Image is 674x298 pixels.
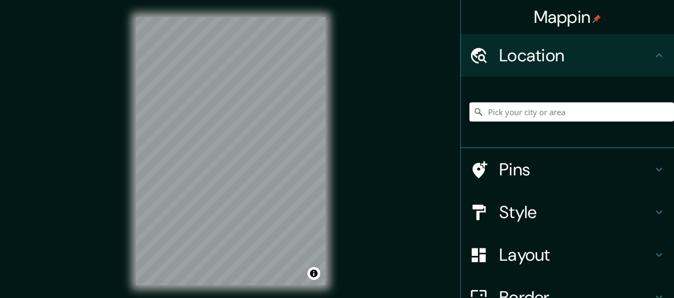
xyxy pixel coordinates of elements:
[499,244,653,265] h4: Layout
[461,34,674,77] div: Location
[592,14,601,23] img: pin-icon.png
[136,17,326,285] canvas: Map
[461,233,674,276] div: Layout
[307,267,320,280] button: Toggle attribution
[469,102,674,122] input: Pick your city or area
[534,6,602,28] h4: Mappin
[499,45,653,66] h4: Location
[579,256,662,286] iframe: Help widget launcher
[461,191,674,233] div: Style
[499,202,653,223] h4: Style
[499,159,653,180] h4: Pins
[461,148,674,191] div: Pins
